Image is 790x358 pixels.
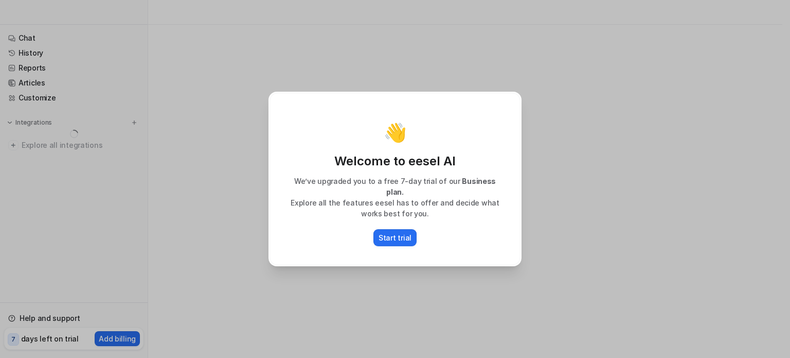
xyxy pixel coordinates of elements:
[384,122,407,143] p: 👋
[280,197,510,219] p: Explore all the features eesel has to offer and decide what works best for you.
[280,176,510,197] p: We’ve upgraded you to a free 7-day trial of our
[379,232,411,243] p: Start trial
[280,153,510,169] p: Welcome to eesel AI
[373,229,417,246] button: Start trial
